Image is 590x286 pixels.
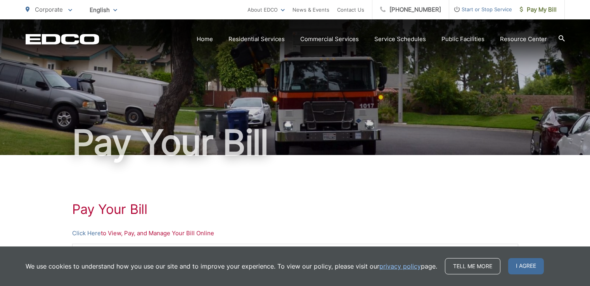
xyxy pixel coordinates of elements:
[26,34,99,45] a: EDCD logo. Return to the homepage.
[247,5,285,14] a: About EDCO
[374,34,426,44] a: Service Schedules
[508,258,544,274] span: I agree
[26,262,437,271] p: We use cookies to understand how you use our site and to improve your experience. To view our pol...
[500,34,547,44] a: Resource Center
[441,34,484,44] a: Public Facilities
[228,34,285,44] a: Residential Services
[72,229,518,238] p: to View, Pay, and Manage Your Bill Online
[26,123,565,162] h1: Pay Your Bill
[84,3,123,17] span: English
[445,258,500,274] a: Tell me more
[300,34,359,44] a: Commercial Services
[520,5,557,14] span: Pay My Bill
[379,262,421,271] a: privacy policy
[197,34,213,44] a: Home
[292,5,329,14] a: News & Events
[72,202,518,217] h1: Pay Your Bill
[35,6,63,13] span: Corporate
[72,229,101,238] a: Click Here
[337,5,364,14] a: Contact Us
